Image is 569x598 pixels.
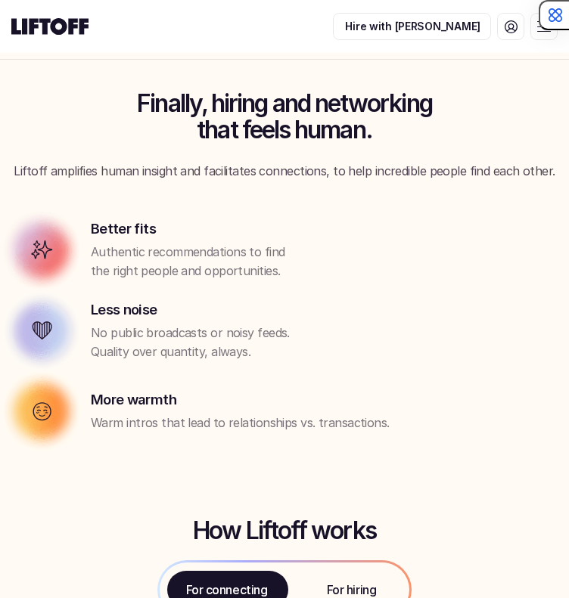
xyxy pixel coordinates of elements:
p: Less noise [91,300,558,320]
p: Better fits [91,219,558,239]
p: Hire with [PERSON_NAME] [345,19,480,35]
a: Hire with [PERSON_NAME] [333,13,491,40]
p: Liftoff amplifies human insight and facilitates connections, to help incredible people find each ... [11,162,558,181]
p: Warm intros that lead to relationships vs. transactions. [91,413,558,432]
p: More warmth [91,390,558,410]
h2: How Liftoff works [193,517,375,544]
h2: Finally, hiring and networking that feels human. [58,90,511,143]
p: No public broadcasts or noisy feeds. Quality over quantity, always. [91,324,318,362]
p: Authentic recommendations to find the right people and opportunities. [91,243,303,281]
